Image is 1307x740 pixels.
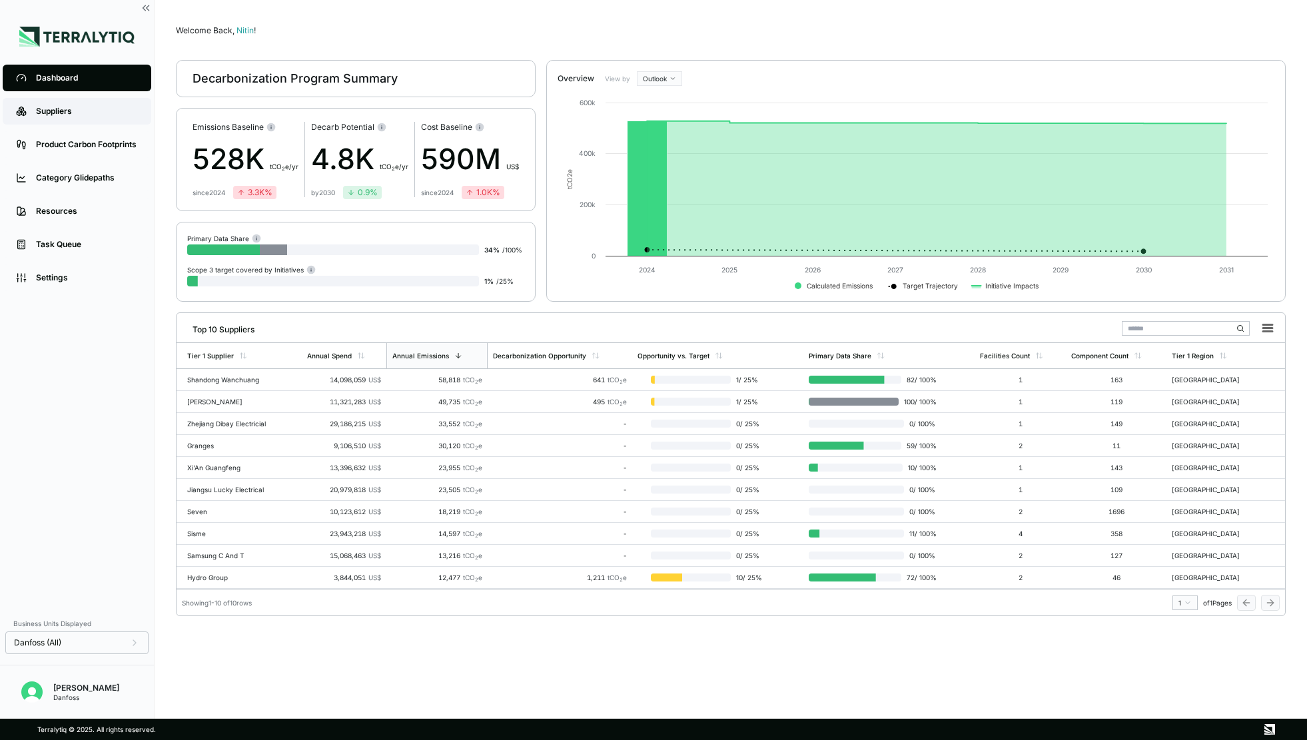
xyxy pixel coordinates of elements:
[368,442,381,450] span: US$
[392,166,395,172] sub: 2
[19,27,135,47] img: Logo
[502,246,522,254] span: / 100 %
[1071,464,1161,472] div: 143
[901,573,937,581] span: 72 / 100 %
[53,693,119,701] div: Danfoss
[1071,376,1161,384] div: 163
[392,442,482,450] div: 30,120
[901,442,937,450] span: 59 / 100 %
[1071,508,1161,516] div: 1696
[307,352,352,360] div: Annual Spend
[392,552,482,559] div: 13,216
[980,464,1061,472] div: 1
[484,246,500,254] span: 34 %
[187,352,234,360] div: Tier 1 Supplier
[904,530,937,538] span: 11 / 100 %
[368,530,381,538] span: US$
[493,420,627,428] div: -
[187,573,272,581] div: Hydro Group
[463,508,482,516] span: tCO e
[463,552,482,559] span: tCO e
[475,467,478,473] sub: 2
[176,25,1286,36] div: Welcome Back,
[36,139,138,150] div: Product Carbon Footprints
[1172,442,1257,450] div: [GEOGRAPHIC_DATA]
[475,555,478,561] sub: 2
[1172,530,1257,538] div: [GEOGRAPHIC_DATA]
[731,573,766,581] span: 10 / 25 %
[980,552,1061,559] div: 2
[1203,599,1232,607] span: of 1 Pages
[236,25,256,35] span: Nitin
[307,530,381,538] div: 23,943,218
[368,376,381,384] span: US$
[980,398,1061,406] div: 1
[392,508,482,516] div: 18,219
[187,530,272,538] div: Sisme
[493,442,627,450] div: -
[463,398,482,406] span: tCO e
[392,573,482,581] div: 12,477
[904,486,937,494] span: 0 / 100 %
[1071,420,1161,428] div: 149
[493,398,627,406] div: 495
[254,25,256,35] span: !
[16,676,48,708] button: Open user button
[1172,398,1257,406] div: [GEOGRAPHIC_DATA]
[392,530,482,538] div: 14,597
[579,149,596,157] text: 400k
[506,163,519,171] span: US$
[392,464,482,472] div: 23,955
[608,573,627,581] span: tCO e
[307,573,381,581] div: 3,844,051
[307,442,381,450] div: 9,106,510
[731,530,766,538] span: 0 / 25 %
[475,511,478,517] sub: 2
[580,99,596,107] text: 600k
[368,420,381,428] span: US$
[1071,573,1161,581] div: 46
[368,552,381,559] span: US$
[466,187,500,198] div: 1.0K %
[182,599,252,607] div: Showing 1 - 10 of 10 rows
[392,398,482,406] div: 49,735
[904,552,937,559] span: 0 / 100 %
[1172,376,1257,384] div: [GEOGRAPHIC_DATA]
[187,552,272,559] div: Samsung C And T
[421,138,519,181] div: 590M
[463,376,482,384] span: tCO e
[187,264,316,274] div: Scope 3 target covered by Initiatives
[903,464,937,472] span: 10 / 100 %
[1172,573,1257,581] div: [GEOGRAPHIC_DATA]
[307,486,381,494] div: 20,979,818
[608,398,627,406] span: tCO e
[731,398,766,406] span: 1 / 25 %
[392,486,482,494] div: 23,505
[311,138,408,181] div: 4.8K
[368,486,381,494] span: US$
[731,552,766,559] span: 0 / 25 %
[605,75,632,83] label: View by
[1071,398,1161,406] div: 119
[36,106,138,117] div: Suppliers
[493,508,627,516] div: -
[493,573,627,581] div: 1,211
[903,282,958,290] text: Target Trajectory
[608,376,627,384] span: tCO e
[592,252,596,260] text: 0
[187,233,261,243] div: Primary Data Share
[639,266,655,274] text: 2024
[36,206,138,216] div: Resources
[368,464,381,472] span: US$
[493,376,627,384] div: 641
[1172,464,1257,472] div: [GEOGRAPHIC_DATA]
[493,552,627,559] div: -
[307,420,381,428] div: 29,186,215
[475,423,478,429] sub: 2
[36,173,138,183] div: Category Glidepaths
[1172,352,1214,360] div: Tier 1 Region
[493,352,586,360] div: Decarbonization Opportunity
[1071,486,1161,494] div: 109
[1071,352,1128,360] div: Component Count
[187,486,272,494] div: Jiangsu Lucky Electrical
